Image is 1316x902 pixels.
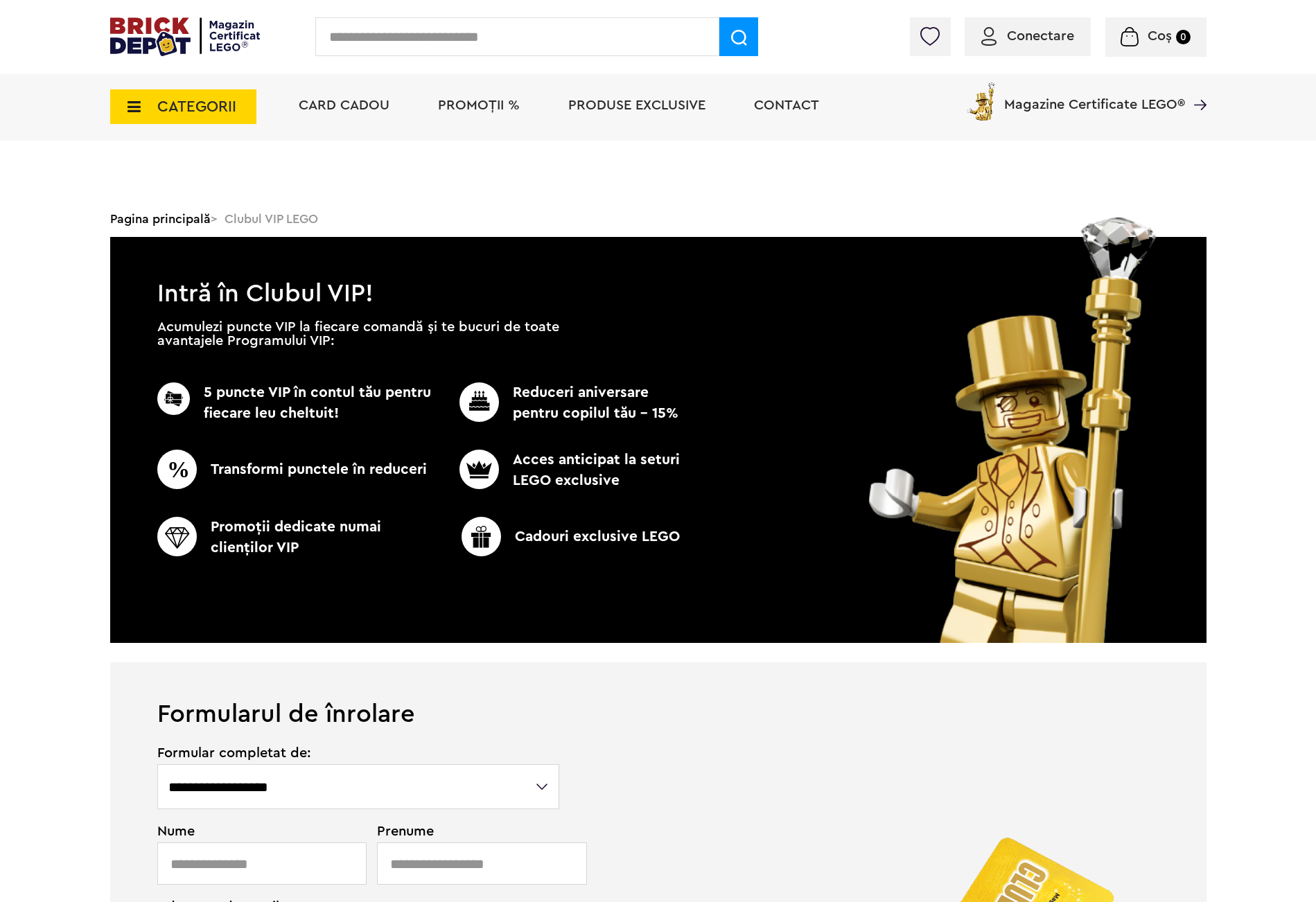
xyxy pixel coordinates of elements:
span: Nume [157,824,360,838]
img: CC_BD_Green_chek_mark [157,382,190,415]
p: Transformi punctele în reduceri [157,450,437,489]
h1: Intră în Clubul VIP! [110,237,1207,301]
span: Magazine Certificate LEGO® [1004,80,1185,112]
p: Cadouri exclusive LEGO [431,517,710,556]
span: Formular completat de: [157,746,561,760]
img: vip_page_image [850,218,1177,643]
a: Conectare [981,29,1074,43]
img: CC_BD_Green_chek_mark [157,450,197,489]
span: CATEGORII [157,99,236,114]
img: CC_BD_Green_chek_mark [459,382,499,422]
small: 0 [1176,30,1191,44]
a: Pagina principală [110,213,211,225]
h1: Formularul de înrolare [110,662,1207,727]
img: CC_BD_Green_chek_mark [459,450,499,489]
a: Contact [754,98,819,112]
p: Acces anticipat la seturi LEGO exclusive [437,450,685,491]
span: Prenume [377,824,561,838]
a: Magazine Certificate LEGO® [1185,80,1207,94]
img: CC_BD_Green_chek_mark [157,517,197,556]
a: Card Cadou [299,98,389,112]
a: Produse exclusive [568,98,705,112]
span: Coș [1148,29,1172,43]
p: Promoţii dedicate numai clienţilor VIP [157,517,437,558]
p: Reduceri aniversare pentru copilul tău - 15% [437,382,685,424]
span: Conectare [1007,29,1074,43]
p: 5 puncte VIP în contul tău pentru fiecare leu cheltuit! [157,382,437,424]
img: CC_BD_Green_chek_mark [462,517,501,556]
a: PROMOȚII % [438,98,520,112]
div: > Clubul VIP LEGO [110,201,1207,237]
p: Acumulezi puncte VIP la fiecare comandă și te bucuri de toate avantajele Programului VIP: [157,320,559,348]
